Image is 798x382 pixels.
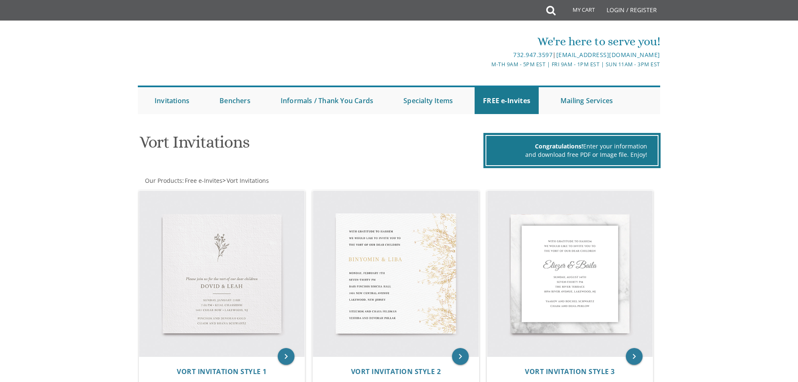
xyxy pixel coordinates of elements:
a: Vort Invitation Style 3 [525,368,615,376]
div: and download free PDF or Image file. Enjoy! [497,151,647,159]
span: Vort Invitation Style 1 [177,367,267,376]
a: 732.947.3597 [513,51,553,59]
a: Our Products [144,177,182,185]
span: > [222,177,269,185]
div: | [312,50,660,60]
span: Vort Invitations [227,177,269,185]
a: Vort Invitation Style 2 [351,368,441,376]
span: Free e-Invites [185,177,222,185]
a: My Cart [555,1,601,22]
img: Vort Invitation Style 3 [487,191,653,357]
img: Vort Invitation Style 2 [313,191,479,357]
h1: Vort Invitations [139,133,481,158]
a: keyboard_arrow_right [452,348,469,365]
a: Specialty Items [395,87,461,114]
a: Free e-Invites [184,177,222,185]
a: Mailing Services [552,87,621,114]
a: keyboard_arrow_right [278,348,294,365]
img: Vort Invitation Style 1 [139,191,305,357]
a: [EMAIL_ADDRESS][DOMAIN_NAME] [556,51,660,59]
div: M-Th 9am - 5pm EST | Fri 9am - 1pm EST | Sun 11am - 3pm EST [312,60,660,69]
a: Vort Invitation Style 1 [177,368,267,376]
a: Informals / Thank You Cards [272,87,382,114]
span: Vort Invitation Style 2 [351,367,441,376]
a: FREE e-Invites [475,87,539,114]
a: Invitations [146,87,198,114]
a: Vort Invitations [226,177,269,185]
span: Congratulations! [535,142,583,150]
span: Vort Invitation Style 3 [525,367,615,376]
div: : [138,177,399,185]
a: keyboard_arrow_right [626,348,643,365]
a: Benchers [211,87,259,114]
div: Enter your information [497,142,647,151]
div: We're here to serve you! [312,33,660,50]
